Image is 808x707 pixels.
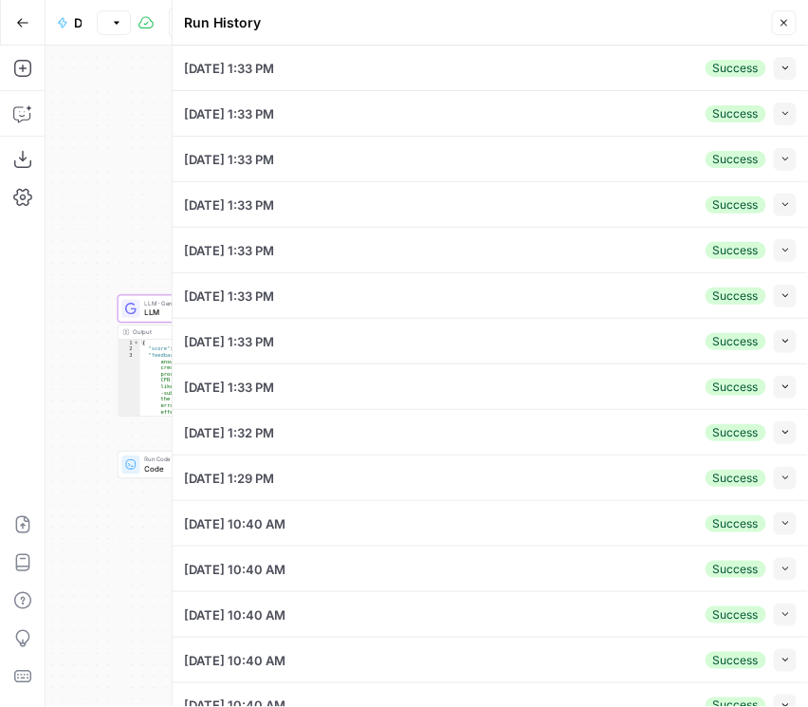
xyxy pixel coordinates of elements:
span: [DATE] 1:33 PM [184,150,274,169]
span: [DATE] 1:33 PM [184,332,274,351]
span: LLM · Gemini 2.5 Pro [144,299,265,308]
div: Output [133,327,264,337]
span: [DATE] 10:40 AM [184,560,285,579]
div: 2 [119,346,140,353]
div: Success [706,606,766,623]
span: [DATE] 10:40 AM [184,605,285,624]
span: Run Code · Python [144,456,260,465]
div: Success [706,333,766,350]
span: [DATE] 1:33 PM [184,378,274,397]
span: [DATE] 10:40 AM [184,651,285,670]
span: [DATE] 1:29 PM [184,469,274,488]
span: [DATE] 1:33 PM [184,241,274,260]
div: 3 [119,352,140,497]
span: Code [144,463,260,474]
span: [DATE] 1:33 PM [184,59,274,78]
div: LLM · Gemini 2.5 ProLLMStep 1Output{ "score":2, "feedback":"The technical substance of this answe... [118,295,295,417]
div: Success [706,379,766,396]
div: Run Code · PythonCodeStep 22 [118,451,295,478]
button: Deposition Prep - Grading [46,8,93,38]
div: Success [706,515,766,532]
div: Success [706,288,766,305]
span: [DATE] 10:40 AM [184,514,285,533]
span: Toggle code folding, rows 1 through 4 [133,340,139,346]
span: [DATE] 1:33 PM [184,287,274,306]
div: Success [706,196,766,214]
button: Version 30 [97,10,131,35]
span: LLM [144,307,265,319]
div: Success [706,242,766,259]
div: 1 [119,340,140,346]
span: Deposition Prep - Grading [74,13,82,32]
span: [DATE] 1:33 PM [184,195,274,214]
div: Success [706,424,766,441]
div: Success [706,470,766,487]
span: [DATE] 1:32 PM [184,423,274,442]
span: [DATE] 1:33 PM [184,104,274,123]
div: Success [706,151,766,168]
div: Success [706,105,766,122]
div: Success [706,60,766,77]
div: Success [706,652,766,669]
div: Success [706,561,766,578]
